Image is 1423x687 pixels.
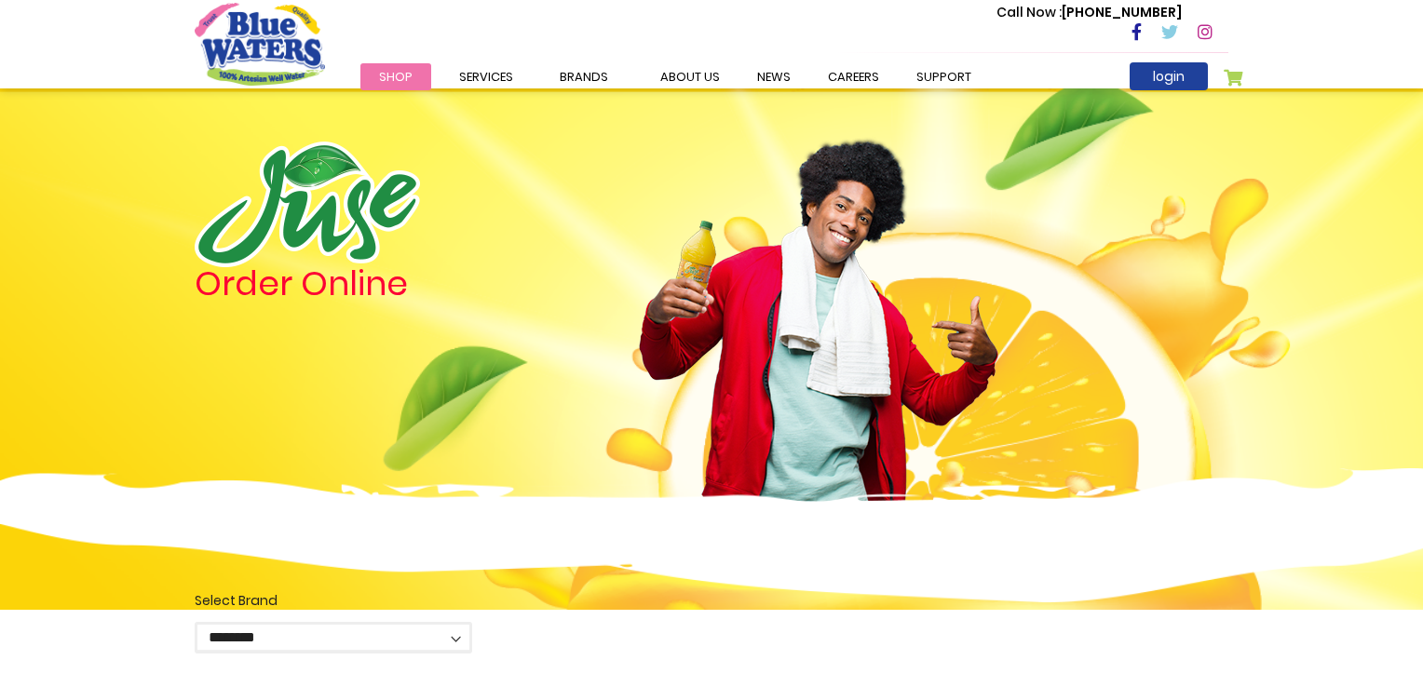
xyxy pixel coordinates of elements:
span: Call Now : [996,3,1062,21]
a: login [1130,62,1208,90]
span: Services [459,68,513,86]
label: Select Brand [195,591,472,653]
img: man.png [637,107,1000,505]
a: support [898,63,990,90]
h4: Order Online [195,267,609,301]
span: Brands [560,68,608,86]
a: store logo [195,3,325,85]
img: logo [195,141,420,267]
a: careers [809,63,898,90]
span: Shop [379,68,413,86]
a: Brands [541,63,627,90]
a: Shop [360,63,431,90]
a: News [739,63,809,90]
p: [PHONE_NUMBER] [996,3,1182,22]
select: Select Brand [195,622,472,653]
a: Services [440,63,532,90]
a: about us [642,63,739,90]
